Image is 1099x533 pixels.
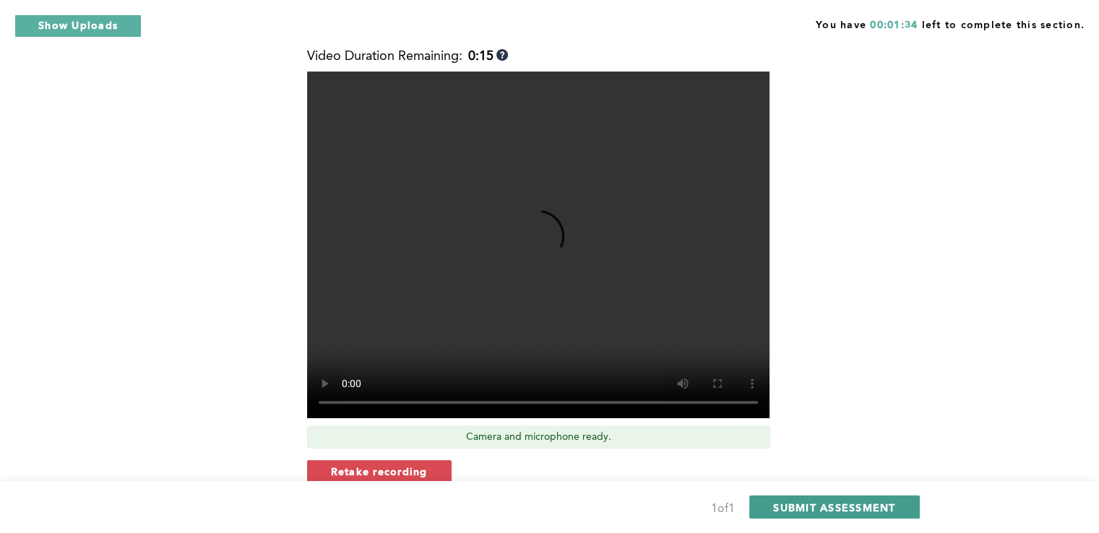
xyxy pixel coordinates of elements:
div: Camera and microphone ready. [307,425,770,448]
span: SUBMIT ASSESSMENT [773,500,895,514]
span: You have left to complete this section. [816,14,1085,32]
div: 1 of 1 [711,499,735,519]
button: Show Uploads [14,14,142,38]
span: Retake recording [331,464,428,478]
b: 0:15 [468,49,494,64]
div: Video Duration Remaining: [307,49,508,64]
span: 00:01:34 [870,20,918,30]
button: Retake recording [307,460,452,483]
button: SUBMIT ASSESSMENT [749,495,919,519]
